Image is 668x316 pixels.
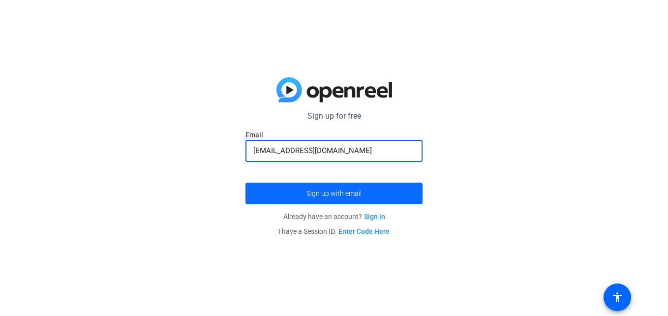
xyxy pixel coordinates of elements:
a: Sign in [364,213,385,221]
span: Already have an account? [283,213,385,221]
p: Sign up for free [245,110,423,122]
input: Enter Email Address [253,145,415,157]
span: I have a Session ID. [278,227,390,235]
mat-icon: accessibility [611,291,623,303]
button: Sign up with email [245,183,423,204]
a: Enter Code Here [338,227,390,235]
label: Email [245,130,423,140]
img: blue-gradient.svg [276,77,392,103]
